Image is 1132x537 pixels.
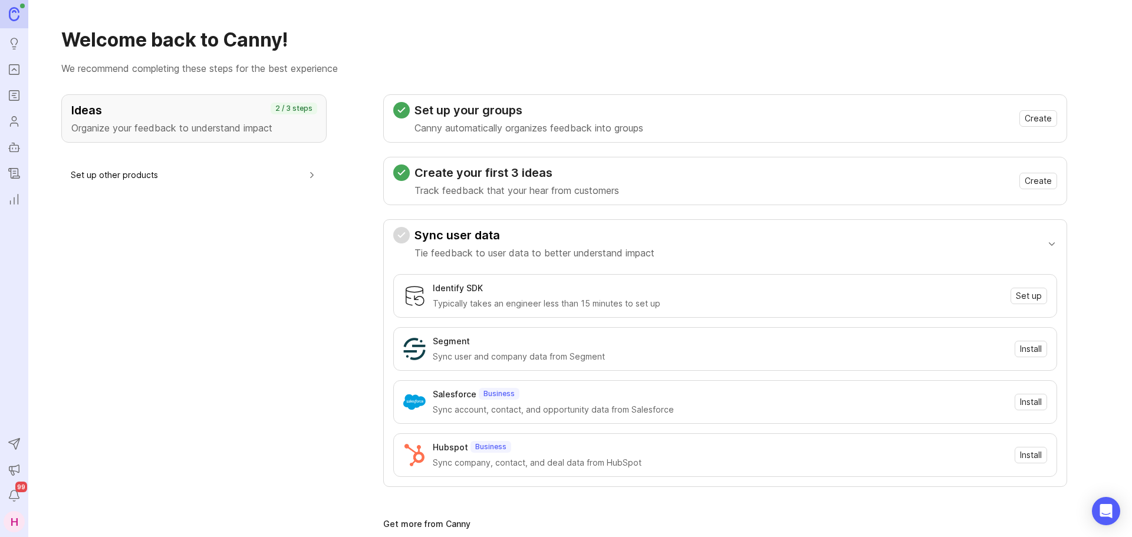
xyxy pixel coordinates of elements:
a: Roadmaps [4,85,25,106]
p: We recommend completing these steps for the best experience [61,61,1099,75]
span: Install [1020,449,1042,461]
button: Set up [1011,288,1047,304]
a: Reporting [4,189,25,210]
span: Set up [1016,290,1042,302]
div: Salesforce [433,388,476,401]
a: Users [4,111,25,132]
button: Notifications [4,485,25,506]
p: Business [475,442,506,452]
span: Install [1020,396,1042,408]
p: Business [483,389,515,398]
img: Salesforce [403,391,426,413]
button: Sync user dataTie feedback to user data to better understand impact [393,220,1057,267]
h3: Set up your groups [414,102,643,118]
div: Sync user dataTie feedback to user data to better understand impact [393,267,1057,486]
img: Hubspot [403,444,426,466]
h3: Create your first 3 ideas [414,164,619,181]
button: Create [1019,110,1057,127]
h3: Sync user data [414,227,654,243]
button: Send to Autopilot [4,433,25,454]
div: Hubspot [433,441,468,454]
div: Sync user and company data from Segment [433,350,1008,363]
div: Open Intercom Messenger [1092,497,1120,525]
h1: Welcome back to Canny! [61,28,1099,52]
h3: Ideas [71,102,317,118]
button: H [4,511,25,532]
img: Canny Home [9,7,19,21]
button: Install [1015,447,1047,463]
a: Ideas [4,33,25,54]
div: Typically takes an engineer less than 15 minutes to set up [433,297,1003,310]
div: Get more from Canny [383,520,1067,528]
img: Identify SDK [403,285,426,307]
a: Autopilot [4,137,25,158]
div: Sync account, contact, and opportunity data from Salesforce [433,403,1008,416]
span: Install [1020,343,1042,355]
div: Identify SDK [433,282,483,295]
button: Set up other products [71,162,317,188]
p: 2 / 3 steps [275,104,312,113]
a: Portal [4,59,25,80]
button: IdeasOrganize your feedback to understand impact2 / 3 steps [61,94,327,143]
p: Organize your feedback to understand impact [71,121,317,135]
div: Segment [433,335,470,348]
span: Create [1025,175,1052,187]
span: Create [1025,113,1052,124]
p: Track feedback that your hear from customers [414,183,619,197]
button: Install [1015,394,1047,410]
a: Changelog [4,163,25,184]
div: Sync company, contact, and deal data from HubSpot [433,456,1008,469]
button: Announcements [4,459,25,480]
span: 99 [15,482,27,492]
img: Segment [403,338,426,360]
button: Create [1019,173,1057,189]
p: Canny automatically organizes feedback into groups [414,121,643,135]
button: Install [1015,341,1047,357]
p: Tie feedback to user data to better understand impact [414,246,654,260]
